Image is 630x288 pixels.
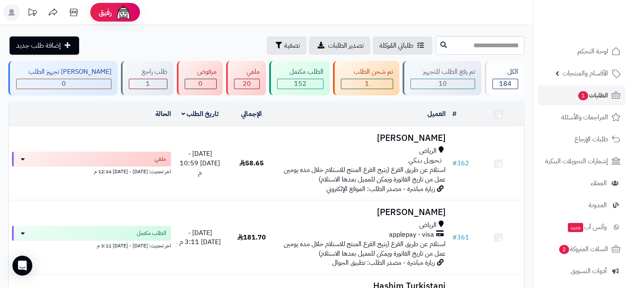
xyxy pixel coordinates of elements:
[538,195,625,215] a: المدونة
[574,17,622,34] img: logo-2.png
[326,184,435,194] span: زيارة مباشرة - مصدر الطلب: الموقع الإلكتروني
[137,229,166,237] span: الطلب مكتمل
[538,129,625,149] a: طلبات الإرجاع
[115,4,132,21] img: ai-face.png
[179,228,221,247] span: [DATE] - [DATE] 3:11 م
[538,41,625,61] a: لوحة التحكم
[538,173,625,193] a: العملاء
[331,61,401,95] a: تم شحن الطلب 1
[185,67,217,77] div: مرفوض
[559,244,569,254] span: 2
[154,155,166,163] span: ملغي
[408,156,442,165] span: تـحـويـل بـنـكـي
[129,67,167,77] div: طلب راجع
[410,67,475,77] div: تم رفع الطلب للتجهيز
[12,167,171,175] div: اخر تحديث: [DATE] - [DATE] 12:34 م
[224,61,268,95] a: ملغي 20
[268,61,331,95] a: الطلب مكتمل 152
[180,149,220,178] span: [DATE] - [DATE] 10:59 م
[185,79,216,89] div: 0
[589,199,607,211] span: المدونة
[181,109,219,119] a: تاريخ الطلب
[62,79,66,89] span: 0
[411,79,475,89] div: 10
[452,232,469,242] a: #361
[452,158,469,168] a: #362
[341,67,393,77] div: تم شحن الطلب
[309,36,370,55] a: تصدير الطلبات
[146,79,150,89] span: 1
[332,258,435,268] span: زيارة مباشرة - مصدر الطلب: تطبيق الجوال
[452,109,456,119] a: #
[373,36,432,55] a: طلباتي المُوكلة
[294,79,307,89] span: 152
[379,41,413,51] span: طلباتي المُوكلة
[12,256,32,276] div: Open Intercom Messenger
[483,61,526,95] a: الكل184
[365,79,369,89] span: 1
[119,61,175,95] a: طلب راجع 1
[278,79,323,89] div: 152
[341,79,392,89] div: 1
[567,221,607,233] span: وآتس آب
[280,133,445,143] h3: [PERSON_NAME]
[328,41,364,51] span: تصدير الطلبات
[561,111,608,123] span: المراجعات والأسئلة
[562,68,608,79] span: الأقسام والمنتجات
[16,41,61,51] span: إضافة طلب جديد
[401,61,483,95] a: تم رفع الطلب للتجهيز 10
[538,85,625,105] a: الطلبات1
[452,232,457,242] span: #
[577,46,608,57] span: لوحة التحكم
[439,79,447,89] span: 10
[7,61,119,95] a: [PERSON_NAME] تجهيز الطلب 0
[538,151,625,171] a: إشعارات التحويلات البنكية
[10,36,79,55] a: إضافة طلب جديد
[280,208,445,217] h3: [PERSON_NAME]
[538,261,625,281] a: أدوات التسويق
[12,241,171,249] div: اخر تحديث: [DATE] - [DATE] 3:11 م
[452,158,457,168] span: #
[277,67,323,77] div: الطلب مكتمل
[538,239,625,259] a: السلات المتروكة2
[578,91,588,100] span: 1
[538,107,625,127] a: المراجعات والأسئلة
[129,79,167,89] div: 1
[284,41,300,51] span: تصفية
[577,90,608,101] span: الطلبات
[574,133,608,145] span: طلبات الإرجاع
[22,4,43,23] a: تحديثات المنصة
[492,67,518,77] div: الكل
[155,109,171,119] a: الحالة
[17,79,111,89] div: 0
[234,67,260,77] div: ملغي
[389,230,434,240] span: applepay - visa
[284,239,446,259] span: استلام عن طريق الفرع (يتيح الفرع المنتج للاستلام خلال مده يومين عمل من تاريخ الفاتورة ويمكن للعمي...
[419,220,437,230] span: الرياض
[538,217,625,237] a: وآتس آبجديد
[198,79,203,89] span: 0
[419,146,437,156] span: الرياض
[234,79,259,89] div: 20
[237,232,266,242] span: 181.70
[571,265,607,277] span: أدوات التسويق
[99,7,112,17] span: رفيق
[499,79,512,89] span: 184
[175,61,224,95] a: مرفوض 0
[427,109,446,119] a: العميل
[591,177,607,189] span: العملاء
[241,109,262,119] a: الإجمالي
[568,223,583,232] span: جديد
[239,158,264,168] span: 58.65
[243,79,251,89] span: 20
[284,165,446,184] span: استلام عن طريق الفرع (يتيح الفرع المنتج للاستلام خلال مده يومين عمل من تاريخ الفاتورة ويمكن للعمي...
[545,155,608,167] span: إشعارات التحويلات البنكية
[267,36,307,55] button: تصفية
[16,67,111,77] div: [PERSON_NAME] تجهيز الطلب
[558,243,608,255] span: السلات المتروكة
